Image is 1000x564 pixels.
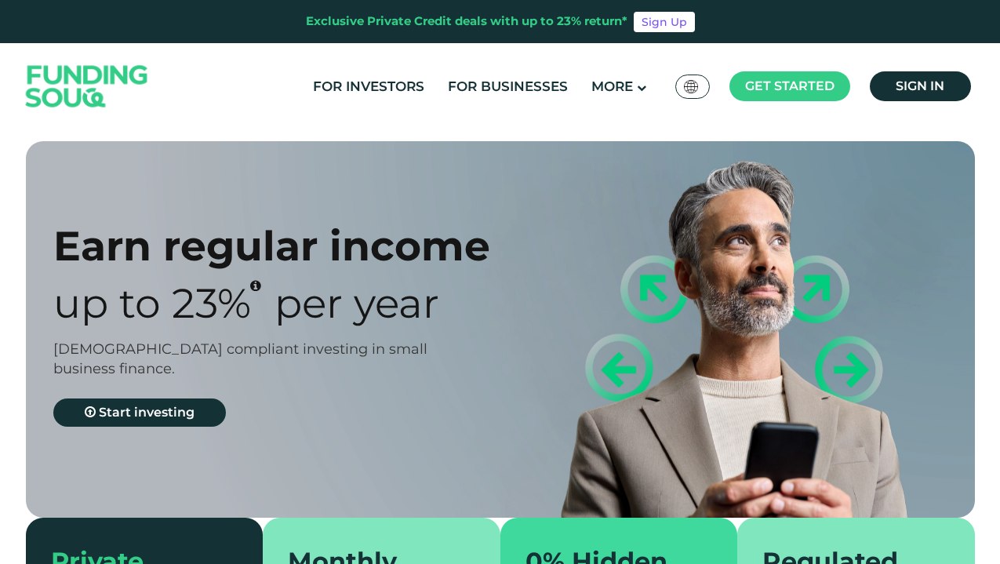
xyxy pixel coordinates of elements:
[591,78,633,94] span: More
[53,340,427,377] span: [DEMOGRAPHIC_DATA] compliant investing in small business finance.
[10,47,164,126] img: Logo
[896,78,944,93] span: Sign in
[53,221,528,271] div: Earn regular income
[745,78,835,93] span: Get started
[53,398,226,427] a: Start investing
[275,278,439,328] span: Per Year
[870,71,971,101] a: Sign in
[99,405,195,420] span: Start investing
[309,74,428,100] a: For Investors
[250,279,261,292] i: 23% IRR (expected) ~ 15% Net yield (expected)
[53,278,251,328] span: Up to 23%
[444,74,572,100] a: For Businesses
[306,13,627,31] div: Exclusive Private Credit deals with up to 23% return*
[684,80,698,93] img: SA Flag
[634,12,695,32] a: Sign Up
